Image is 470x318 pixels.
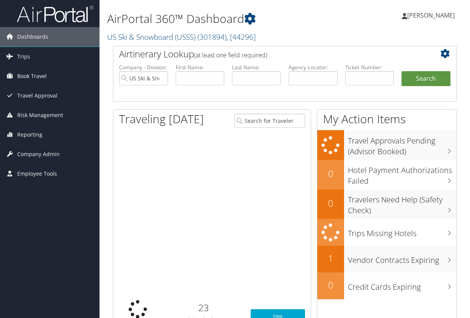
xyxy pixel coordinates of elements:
[348,191,456,216] h3: Travelers Need Help (Safety Check)
[17,164,57,183] span: Employee Tools
[317,197,344,210] h2: 0
[401,71,450,86] button: Search
[17,47,30,66] span: Trips
[317,130,456,160] a: Travel Approvals Pending (Advisor Booked)
[317,189,456,219] a: 0Travelers Need Help (Safety Check)
[194,51,267,59] span: (at least one field required)
[234,114,305,128] input: Search for Traveler
[197,32,227,42] span: ( 301894 )
[17,125,42,144] span: Reporting
[17,27,48,46] span: Dashboards
[317,246,456,272] a: 1Vendor Contracts Expiring
[348,278,456,292] h3: Credit Cards Expiring
[17,145,60,164] span: Company Admin
[232,64,281,71] label: Last Name:
[107,11,344,27] h1: AirPortal 360™ Dashboard
[107,32,256,42] a: US Ski & Snowboard (USSS)
[176,64,225,71] label: First Name:
[289,64,338,71] label: Agency Locator:
[119,47,422,60] h2: Airtinerary Lookup
[348,132,456,157] h3: Travel Approvals Pending (Advisor Booked)
[317,279,344,292] h2: 0
[317,272,456,299] a: 0Credit Cards Expiring
[348,161,456,186] h3: Hotel Payment Authorizations Failed
[402,4,462,27] a: [PERSON_NAME]
[17,5,93,23] img: airportal-logo.png
[317,219,456,246] a: Trips Missing Hotels
[317,252,344,265] h2: 1
[317,160,456,189] a: 0Hotel Payment Authorizations Failed
[407,11,455,20] span: [PERSON_NAME]
[17,67,47,86] span: Book Travel
[345,64,394,71] label: Ticket Number:
[119,64,168,71] label: Company - Division:
[119,111,204,127] h1: Traveling [DATE]
[348,224,456,239] h3: Trips Missing Hotels
[17,86,57,105] span: Travel Approval
[168,301,239,314] h2: 23
[317,167,344,180] h2: 0
[17,106,63,125] span: Risk Management
[227,32,256,42] span: , [ 44296 ]
[317,111,456,127] h1: My Action Items
[348,251,456,266] h3: Vendor Contracts Expiring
